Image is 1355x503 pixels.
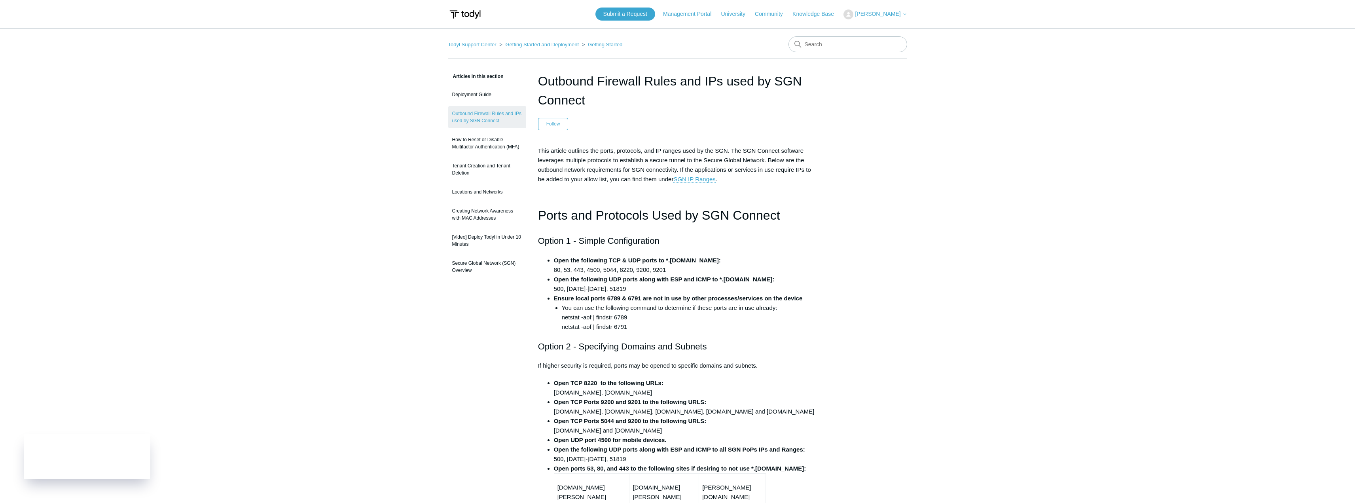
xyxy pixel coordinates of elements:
li: [DOMAIN_NAME], [DOMAIN_NAME], [DOMAIN_NAME], [DOMAIN_NAME] and [DOMAIN_NAME] [554,397,817,416]
strong: Open the following UDP ports along with ESP and ICMP to *.[DOMAIN_NAME]: [554,276,775,283]
a: Locations and Networks [448,184,526,199]
strong: Ensure local ports 6789 & 6791 are not in use by other processes/services on the device [554,295,803,302]
li: 80, 53, 443, 4500, 5044, 8220, 9200, 9201 [554,256,817,275]
a: Getting Started [588,42,622,47]
strong: Open the following TCP & UDP ports to *.[DOMAIN_NAME]: [554,257,721,264]
li: Getting Started and Deployment [498,42,580,47]
h2: Option 1 - Simple Configuration [538,234,817,248]
a: Deployment Guide [448,87,526,102]
strong: Open the following UDP ports along with ESP and ICMP to all SGN PoPs IPs and Ranges: [554,446,805,453]
input: Search [788,36,907,52]
p: If higher security is required, ports may be opened to specific domains and subnets. [538,361,817,370]
a: Secure Global Network (SGN) Overview [448,256,526,278]
li: [DOMAIN_NAME] and [DOMAIN_NAME] [554,416,817,435]
li: You can use the following command to determine if these ports are in use already: netstat -aof | ... [562,303,817,332]
strong: Open TCP Ports 5044 and 9200 to the following URLS: [554,418,707,424]
a: Community [755,10,791,18]
span: Articles in this section [448,74,504,79]
img: Todyl Support Center Help Center home page [448,7,482,22]
li: 500, [DATE]-[DATE], 51819 [554,275,817,294]
a: Tenant Creation and Tenant Deletion [448,158,526,180]
a: Outbound Firewall Rules and IPs used by SGN Connect [448,106,526,128]
a: University [721,10,753,18]
span: This article outlines the ports, protocols, and IP ranges used by the SGN. The SGN Connect softwa... [538,147,811,183]
a: Knowledge Base [792,10,842,18]
span: [PERSON_NAME] [855,11,900,17]
li: Todyl Support Center [448,42,498,47]
iframe: Todyl Status [24,434,150,479]
strong: Open UDP port 4500 for mobile devices. [554,437,667,443]
a: Todyl Support Center [448,42,497,47]
h1: Ports and Protocols Used by SGN Connect [538,205,817,226]
li: Getting Started [580,42,623,47]
a: Management Portal [663,10,719,18]
a: SGN IP Ranges [673,176,715,183]
a: Getting Started and Deployment [505,42,579,47]
a: Submit a Request [595,8,655,21]
a: How to Reset or Disable Multifactor Authentication (MFA) [448,132,526,154]
h2: Option 2 - Specifying Domains and Subnets [538,340,817,353]
strong: Open ports 53, 80, and 443 to the following sites if desiring to not use *.[DOMAIN_NAME]: [554,465,806,472]
h1: Outbound Firewall Rules and IPs used by SGN Connect [538,72,817,110]
p: [DOMAIN_NAME][PERSON_NAME] [633,483,696,502]
a: Creating Network Awareness with MAC Addresses [448,203,526,226]
button: Follow Article [538,118,569,130]
strong: Open TCP Ports 9200 and 9201 to the following URLS: [554,399,707,405]
button: [PERSON_NAME] [843,9,907,19]
a: [Video] Deploy Todyl in Under 10 Minutes [448,230,526,252]
li: 500, [DATE]-[DATE], 51819 [554,445,817,464]
p: [PERSON_NAME][DOMAIN_NAME] [702,483,762,502]
li: [DOMAIN_NAME], [DOMAIN_NAME] [554,378,817,397]
strong: Open TCP 8220 to the following URLs: [554,380,663,386]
